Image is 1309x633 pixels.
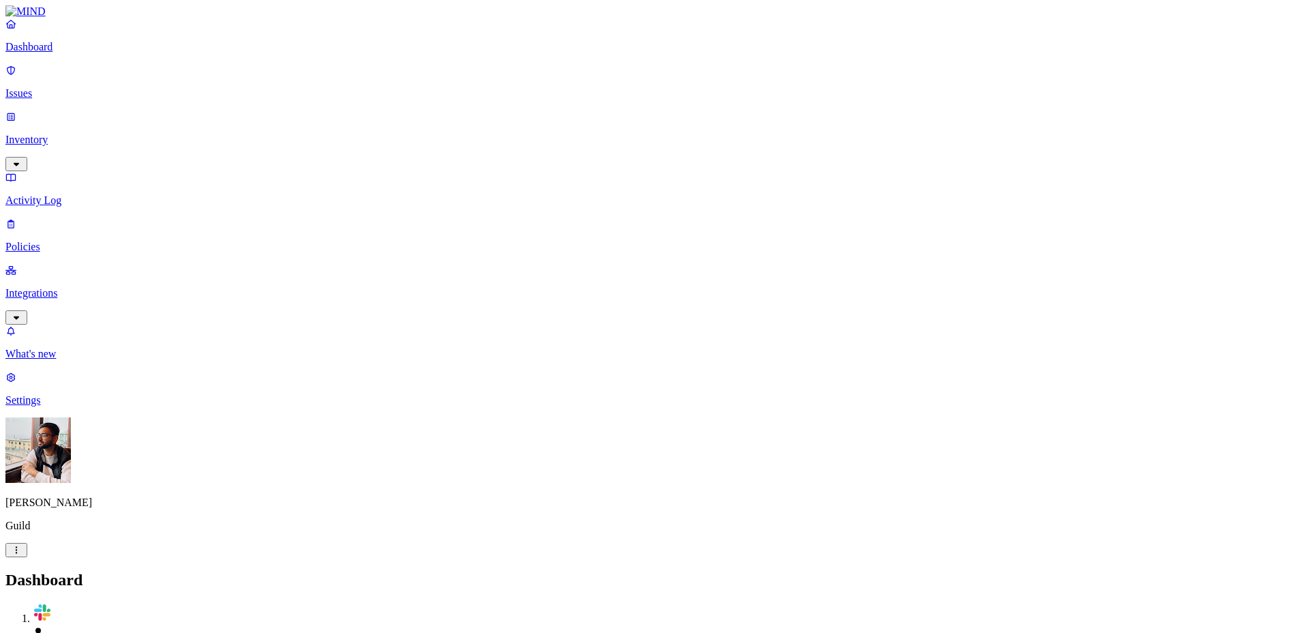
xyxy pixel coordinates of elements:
img: svg%3e [33,603,52,622]
p: Guild [5,520,1304,532]
p: Integrations [5,287,1304,299]
a: Integrations [5,264,1304,323]
p: [PERSON_NAME] [5,497,1304,509]
p: Inventory [5,134,1304,146]
a: Settings [5,371,1304,407]
h2: Dashboard [5,571,1304,589]
a: What's new [5,325,1304,360]
p: Issues [5,87,1304,100]
p: Dashboard [5,41,1304,53]
a: Inventory [5,111,1304,169]
a: MIND [5,5,1304,18]
img: Bhargav Panchumarthy [5,417,71,483]
a: Policies [5,218,1304,253]
a: Dashboard [5,18,1304,53]
p: Settings [5,394,1304,407]
a: Issues [5,64,1304,100]
p: Policies [5,241,1304,253]
img: MIND [5,5,46,18]
p: Activity Log [5,194,1304,207]
a: Activity Log [5,171,1304,207]
p: What's new [5,348,1304,360]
